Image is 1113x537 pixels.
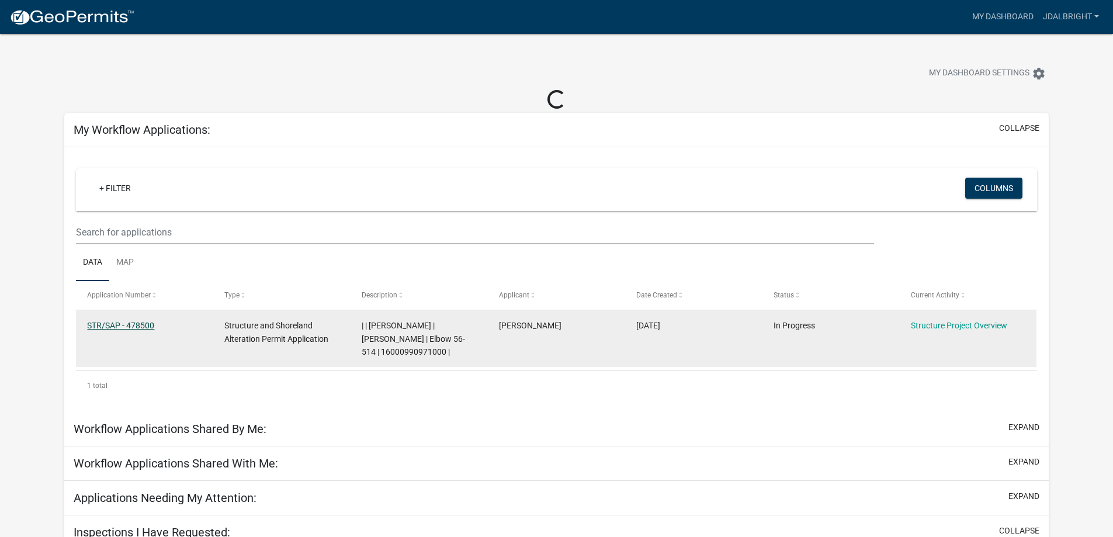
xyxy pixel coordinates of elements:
[965,178,1022,199] button: Columns
[911,291,959,299] span: Current Activity
[90,178,140,199] a: + Filter
[499,291,529,299] span: Applicant
[774,291,794,299] span: Status
[762,281,899,309] datatable-header-cell: Status
[499,321,561,330] span: Jeffrey Dennis Albright
[76,371,1037,400] div: 1 total
[64,147,1049,412] div: collapse
[362,321,465,357] span: | | JEFFREY ALBRIGHT | KIMBERLY BEYER | Elbow 56-514 | 16000990971000 |
[76,220,873,244] input: Search for applications
[213,281,351,309] datatable-header-cell: Type
[87,291,151,299] span: Application Number
[999,122,1039,134] button: collapse
[76,244,109,282] a: Data
[1008,490,1039,503] button: expand
[1032,67,1046,81] i: settings
[774,321,815,330] span: In Progress
[968,6,1038,28] a: My Dashboard
[87,321,154,330] a: STR/SAP - 478500
[109,244,141,282] a: Map
[74,422,266,436] h5: Workflow Applications Shared By Me:
[224,291,240,299] span: Type
[74,491,256,505] h5: Applications Needing My Attention:
[625,281,762,309] datatable-header-cell: Date Created
[351,281,488,309] datatable-header-cell: Description
[224,321,328,344] span: Structure and Shoreland Alteration Permit Application
[1008,456,1039,468] button: expand
[1008,421,1039,434] button: expand
[1038,6,1104,28] a: jdalbright
[929,67,1029,81] span: My Dashboard Settings
[636,321,660,330] span: 09/15/2025
[362,291,397,299] span: Description
[899,281,1036,309] datatable-header-cell: Current Activity
[76,281,213,309] datatable-header-cell: Application Number
[636,291,677,299] span: Date Created
[488,281,625,309] datatable-header-cell: Applicant
[999,525,1039,537] button: collapse
[74,456,278,470] h5: Workflow Applications Shared With Me:
[74,123,210,137] h5: My Workflow Applications:
[920,62,1055,85] button: My Dashboard Settingssettings
[911,321,1007,330] a: Structure Project Overview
